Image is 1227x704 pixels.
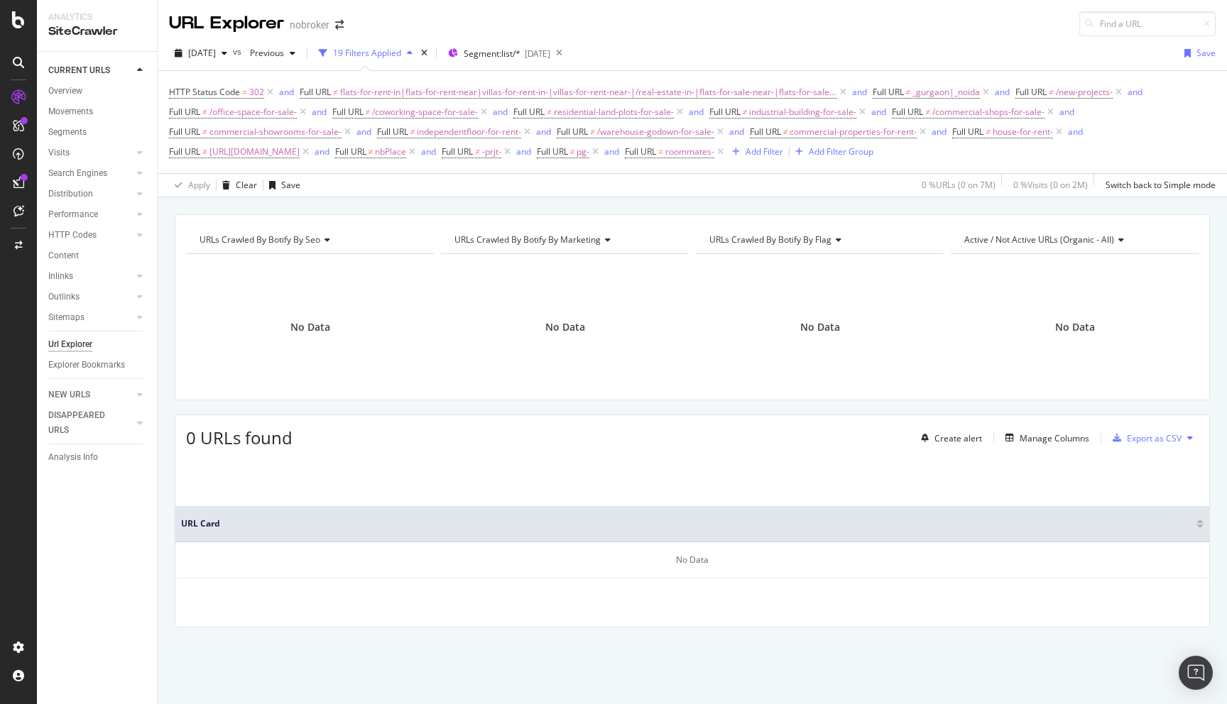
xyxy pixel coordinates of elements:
span: No Data [1055,320,1095,334]
div: Outlinks [48,290,80,304]
button: and [871,105,886,119]
button: and [852,85,867,99]
span: No Data [800,320,840,334]
span: /coworking-space-for-sale- [372,102,478,122]
div: Movements [48,104,93,119]
button: [DATE] [169,42,233,65]
span: ≠ [202,106,207,118]
button: Export as CSV [1107,427,1182,449]
span: Full URL [625,145,656,158]
span: Full URL [709,106,741,118]
div: Apply [188,179,210,191]
div: Performance [48,207,98,222]
a: Explorer Bookmarks [48,358,147,373]
div: and [516,145,531,158]
button: Apply [169,174,210,197]
span: Full URL [442,145,473,158]
span: ≠ [410,126,415,138]
span: URL Card [181,517,1193,530]
span: No Data [545,320,585,334]
span: Full URL [557,126,588,138]
span: URLs Crawled By Botify By flag [709,233,831,246]
button: and [312,105,327,119]
div: and [604,145,619,158]
span: ≠ [202,126,207,138]
a: Overview [48,84,147,99]
span: 302 [249,82,264,102]
div: and [279,86,294,98]
div: URL Explorer [169,11,284,35]
div: Segments [48,125,87,140]
span: URLs Crawled By Botify By seo [200,233,320,246]
span: ≠ [333,86,338,98]
span: Full URL [1015,86,1047,98]
span: ≠ [570,145,575,158]
button: and [932,125,947,138]
button: and [729,125,744,138]
a: Movements [48,104,147,119]
span: ≠ [986,126,991,138]
div: and [729,126,744,138]
button: and [536,125,551,138]
div: Add Filter Group [809,145,873,158]
span: ≠ [590,126,595,138]
span: ≠ [1049,86,1054,98]
a: Inlinks [48,269,133,284]
button: Switch back to Simple mode [1100,174,1216,197]
span: URLs Crawled By Botify By marketing [454,233,601,246]
a: Segments [48,125,147,140]
button: Manage Columns [1000,429,1089,446]
button: Add Filter [726,143,783,160]
div: Search Engines [48,166,107,181]
div: 19 Filters Applied [333,47,401,59]
h4: URLs Crawled By Botify By marketing [452,229,676,251]
button: and [1059,105,1074,119]
div: Explorer Bookmarks [48,358,125,373]
h4: URLs Crawled By Botify By seo [197,229,421,251]
div: Analytics [48,11,146,23]
a: Search Engines [48,166,133,181]
span: industrial-building-for-sale- [749,102,856,122]
span: Full URL [952,126,983,138]
span: = [658,145,663,158]
span: ≠ [475,145,480,158]
div: and [871,106,886,118]
span: ≠ [547,106,552,118]
button: Segment:list/*[DATE] [442,42,550,65]
span: ≠ [743,106,748,118]
div: and [1068,126,1083,138]
span: ≠ [202,145,207,158]
span: /commercial-shops-for-sale- [932,102,1045,122]
span: _gurgaon|_noida [912,82,980,102]
a: Performance [48,207,133,222]
div: Export as CSV [1127,432,1182,444]
span: Full URL [335,145,366,158]
span: /warehouse-godown-for-sale- [597,122,714,142]
div: nobroker [290,18,329,32]
div: and [1128,86,1143,98]
button: and [995,85,1010,99]
div: DISAPPEARED URLS [48,408,120,438]
a: Outlinks [48,290,133,304]
div: and [312,106,327,118]
div: Distribution [48,187,93,202]
button: and [604,145,619,158]
div: Clear [236,179,257,191]
span: 0 URLs found [186,426,293,449]
div: Sitemaps [48,310,84,325]
button: and [1068,125,1083,138]
span: Full URL [873,86,904,98]
div: Overview [48,84,82,99]
button: Save [1179,42,1216,65]
div: and [315,145,329,158]
span: /office-space-for-sale- [209,102,297,122]
span: [URL][DOMAIN_NAME] [209,142,300,162]
div: and [995,86,1010,98]
span: Full URL [892,106,923,118]
button: and [279,85,294,99]
span: residential-land-plots-for-sale- [554,102,674,122]
button: Previous [244,42,301,65]
span: Full URL [332,106,364,118]
button: Create alert [915,427,982,449]
span: Full URL [750,126,781,138]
